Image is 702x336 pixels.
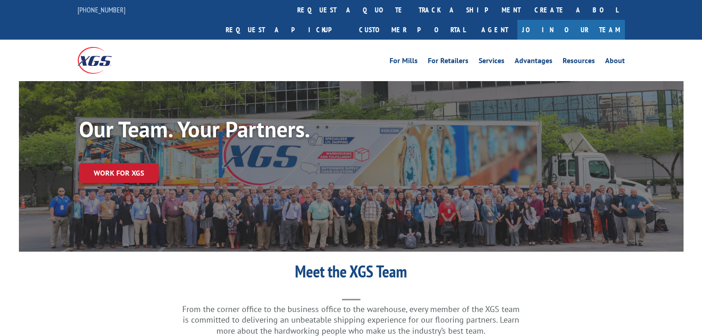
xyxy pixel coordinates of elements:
a: Resources [563,57,595,67]
a: Services [479,57,504,67]
h1: Our Team. Your Partners. [79,118,356,145]
a: For Mills [390,57,418,67]
h1: Meet the XGS Team [167,263,536,284]
a: Request a pickup [219,20,352,40]
a: For Retailers [428,57,468,67]
a: Work for XGS [79,163,159,183]
a: Join Our Team [517,20,625,40]
a: Agent [472,20,517,40]
a: Customer Portal [352,20,472,40]
a: Advantages [515,57,552,67]
a: About [605,57,625,67]
a: [PHONE_NUMBER] [78,5,126,14]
